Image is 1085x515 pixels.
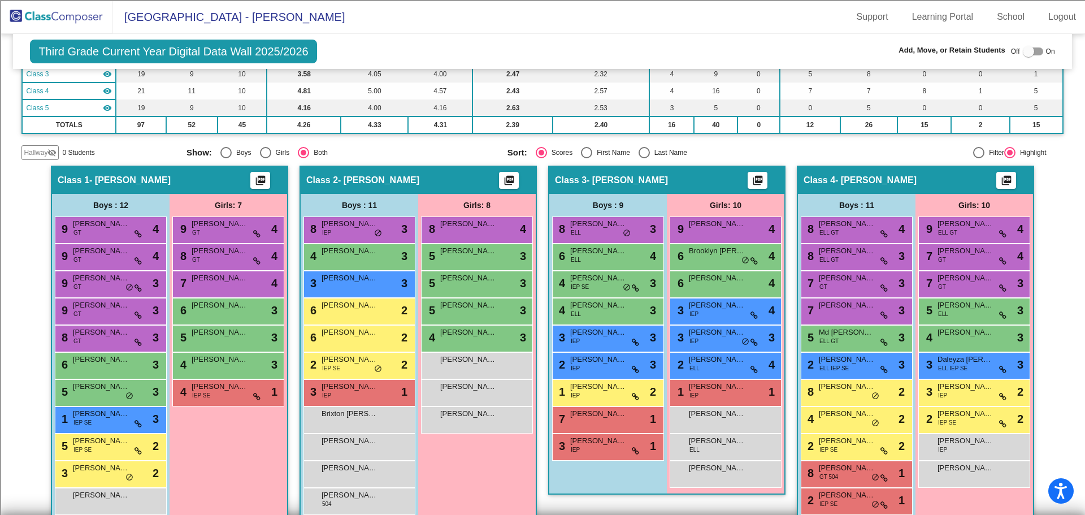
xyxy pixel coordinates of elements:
span: 8 [805,223,814,235]
td: 1 [1010,66,1063,83]
td: 0 [951,66,1009,83]
div: Move To ... [5,25,1080,35]
span: ELL GT [819,228,839,237]
span: [PERSON_NAME] [440,272,497,284]
span: [PERSON_NAME] [322,300,378,311]
span: 4 [923,331,932,344]
td: 15 [1010,116,1063,133]
span: 8 [805,250,814,262]
td: 0 [780,99,840,116]
span: 3 [520,275,526,292]
div: Delete [5,86,1080,96]
span: [PERSON_NAME] [570,327,627,338]
span: [PERSON_NAME] [192,218,248,230]
div: Sign out [5,55,1080,66]
span: 3 [1017,302,1023,319]
td: 2.53 [553,99,649,116]
span: do_not_disturb_alt [741,256,749,265]
span: [PERSON_NAME] Kentatchime [570,218,627,230]
span: 4 [271,220,277,237]
td: 40 [694,116,737,133]
div: Newspaper [5,167,1080,178]
span: ELL [938,310,948,318]
td: 45 [218,116,267,133]
div: Rename [5,66,1080,76]
span: 4 [650,248,656,265]
div: TODO: put dlg title [5,198,1080,208]
span: ELL [571,228,581,237]
td: No teacher - Conner [22,83,116,99]
span: Brooklyn [PERSON_NAME] [689,245,745,257]
span: 3 [401,275,407,292]
span: [PERSON_NAME] [440,300,497,311]
td: 10 [218,83,267,99]
td: 3.58 [267,66,341,83]
span: [PERSON_NAME] [689,272,745,284]
span: 3 [153,329,159,346]
div: Rename Outline [5,96,1080,106]
span: ELL GT [819,256,839,264]
mat-icon: visibility [103,103,112,112]
div: Girls: 10 [667,194,784,217]
td: 9 [166,99,218,116]
span: 4 [153,248,159,265]
span: [PERSON_NAME] [73,272,129,284]
div: Journal [5,147,1080,157]
div: Move To ... [5,76,1080,86]
div: Boys : 11 [301,194,418,217]
span: 4 [153,220,159,237]
span: 2 [401,302,407,319]
span: 6 [675,250,684,262]
div: Sort New > Old [5,15,1080,25]
span: 4 [271,248,277,265]
td: 8 [897,83,951,99]
div: Highlight [1015,148,1047,158]
span: GT [73,256,81,264]
span: 3 [1017,329,1023,346]
td: 4.31 [408,116,472,133]
span: [PERSON_NAME] [73,300,129,311]
td: 0 [737,83,780,99]
span: [PERSON_NAME] [322,327,378,338]
span: Third Grade Current Year Digital Data Wall 2025/2026 [30,40,316,63]
mat-icon: picture_as_pdf [751,175,765,191]
span: 3 [769,329,775,346]
span: [PERSON_NAME] [689,300,745,311]
div: CANCEL [5,291,1080,301]
td: 2.39 [472,116,553,133]
span: 6 [307,331,316,344]
td: 4 [649,83,695,99]
td: 97 [116,116,166,133]
span: [PERSON_NAME] [192,245,248,257]
span: [PERSON_NAME] [689,218,745,230]
div: DELETE [5,261,1080,271]
span: Class 4 [26,86,49,96]
td: 0 [737,99,780,116]
mat-icon: visibility [103,86,112,96]
button: Print Students Details [748,172,767,189]
td: 15 [897,116,951,133]
td: 7 [780,83,840,99]
mat-icon: picture_as_pdf [254,175,267,191]
div: SAVE AND GO HOME [5,250,1080,261]
span: [PERSON_NAME] [570,300,627,311]
span: 5 [426,304,435,317]
td: 4.00 [408,66,472,83]
td: 19 [116,66,166,83]
span: [PERSON_NAME] [322,245,378,257]
span: [PERSON_NAME] [440,218,497,230]
mat-icon: picture_as_pdf [1000,175,1013,191]
mat-radio-group: Select an option [507,147,820,158]
td: 4 [649,66,695,83]
span: 6 [177,304,186,317]
span: GT [192,256,200,264]
td: 4.00 [341,99,408,116]
span: Md [PERSON_NAME] [819,327,875,338]
span: 4 [769,302,775,319]
div: Add Outline Template [5,127,1080,137]
span: 5 [426,250,435,262]
div: Boys : 9 [549,194,667,217]
span: - [PERSON_NAME] [89,175,171,186]
span: 7 [923,277,932,289]
span: Class 5 [26,103,49,113]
